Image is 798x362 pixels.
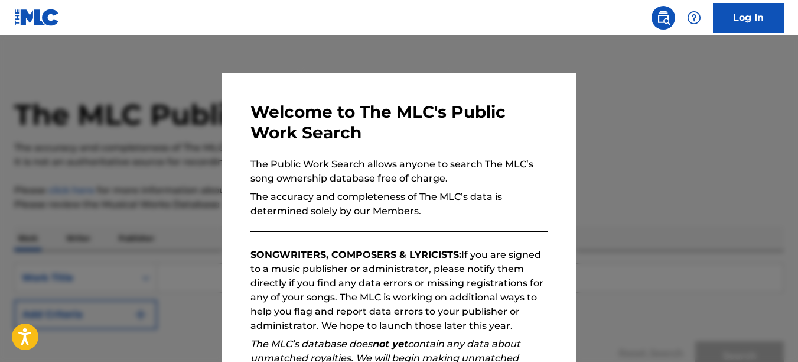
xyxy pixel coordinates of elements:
div: Help [682,6,706,30]
h3: Welcome to The MLC's Public Work Search [250,102,548,143]
p: The Public Work Search allows anyone to search The MLC’s song ownership database free of charge. [250,157,548,186]
img: MLC Logo [14,9,60,26]
img: help [687,11,701,25]
p: If you are signed to a music publisher or administrator, please notify them directly if you find ... [250,248,548,333]
a: Public Search [652,6,675,30]
iframe: Chat Widget [739,305,798,362]
img: search [656,11,670,25]
p: The accuracy and completeness of The MLC’s data is determined solely by our Members. [250,190,548,218]
a: Log In [713,3,784,33]
strong: SONGWRITERS, COMPOSERS & LYRICISTS: [250,249,461,260]
strong: not yet [372,338,408,350]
